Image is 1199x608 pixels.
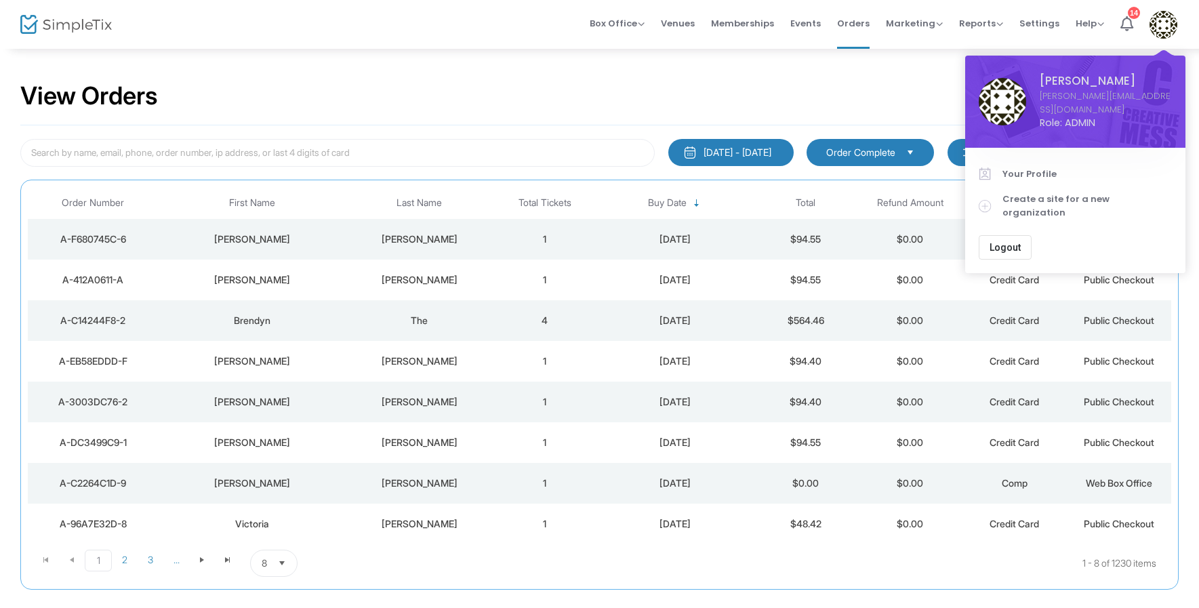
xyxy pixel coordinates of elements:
[397,197,442,209] span: Last Name
[990,315,1039,326] span: Credit Card
[858,260,962,300] td: $0.00
[162,517,343,531] div: Victoria
[858,341,962,382] td: $0.00
[62,197,124,209] span: Order Number
[493,504,597,544] td: 1
[222,554,233,565] span: Go to the last page
[31,232,155,246] div: A-F680745C-6
[601,273,750,287] div: 8/24/2025
[858,422,962,463] td: $0.00
[162,395,343,409] div: Timothy
[1002,192,1172,219] span: Create a site for a new organization
[31,395,155,409] div: A-3003DC76-2
[990,518,1039,529] span: Credit Card
[85,550,112,571] span: Page 1
[990,396,1039,407] span: Credit Card
[272,550,291,576] button: Select
[1084,437,1154,448] span: Public Checkout
[990,274,1039,285] span: Credit Card
[1084,355,1154,367] span: Public Checkout
[162,354,343,368] div: Timothy
[1084,518,1154,529] span: Public Checkout
[754,219,858,260] td: $94.55
[886,17,943,30] span: Marketing
[493,382,597,422] td: 1
[1084,396,1154,407] span: Public Checkout
[1084,274,1154,285] span: Public Checkout
[601,232,750,246] div: 8/24/2025
[1019,6,1059,41] span: Settings
[601,436,750,449] div: 8/24/2025
[754,260,858,300] td: $94.55
[979,161,1172,187] a: Your Profile
[162,232,343,246] div: Larry
[601,314,750,327] div: 8/24/2025
[31,436,155,449] div: A-DC3499C9-1
[858,300,962,341] td: $0.00
[138,550,163,570] span: Page 3
[1076,17,1104,30] span: Help
[683,146,697,159] img: monthly
[826,146,895,159] span: Order Complete
[350,232,489,246] div: Hamm
[990,242,1021,253] span: Logout
[493,300,597,341] td: 4
[990,355,1039,367] span: Credit Card
[601,477,750,490] div: 8/23/2025
[601,517,750,531] div: 8/23/2025
[1002,167,1172,181] span: Your Profile
[493,463,597,504] td: 1
[711,6,774,41] span: Memberships
[858,504,962,544] td: $0.00
[1086,477,1152,489] span: Web Box Office
[1040,89,1172,116] a: [PERSON_NAME][EMAIL_ADDRESS][DOMAIN_NAME]
[590,17,645,30] span: Box Office
[350,314,489,327] div: The
[229,197,275,209] span: First Name
[350,477,489,490] div: Wiese
[20,81,158,111] h2: View Orders
[493,341,597,382] td: 1
[754,341,858,382] td: $94.40
[754,422,858,463] td: $94.55
[858,382,962,422] td: $0.00
[493,260,597,300] td: 1
[837,6,870,41] span: Orders
[432,550,1156,577] kendo-pager-info: 1 - 8 of 1230 items
[1084,315,1154,326] span: Public Checkout
[31,354,155,368] div: A-EB58EDDD-F
[20,139,655,167] input: Search by name, email, phone, order number, ip address, or last 4 digits of card
[979,235,1032,260] button: Logout
[790,6,821,41] span: Events
[990,437,1039,448] span: Credit Card
[350,517,489,531] div: Manríquez
[215,550,241,570] span: Go to the last page
[979,186,1172,225] a: Create a site for a new organization
[858,219,962,260] td: $0.00
[661,6,695,41] span: Venues
[858,187,962,219] th: Refund Amount
[601,395,750,409] div: 8/24/2025
[1040,73,1172,89] span: [PERSON_NAME]
[704,146,771,159] div: [DATE] - [DATE]
[162,436,343,449] div: Timothy
[350,354,489,368] div: Decker
[601,354,750,368] div: 8/24/2025
[350,436,489,449] div: Decker
[493,187,597,219] th: Total Tickets
[189,550,215,570] span: Go to the next page
[350,273,489,287] div: Hamm
[493,219,597,260] td: 1
[162,314,343,327] div: Brendyn
[1128,7,1140,19] div: 14
[163,550,189,570] span: Page 4
[28,187,1171,544] div: Data table
[1002,477,1028,489] span: Comp
[262,556,267,570] span: 8
[493,422,597,463] td: 1
[31,314,155,327] div: A-C14244F8-2
[350,395,489,409] div: Decker
[959,17,1003,30] span: Reports
[691,198,702,209] span: Sortable
[754,187,858,219] th: Total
